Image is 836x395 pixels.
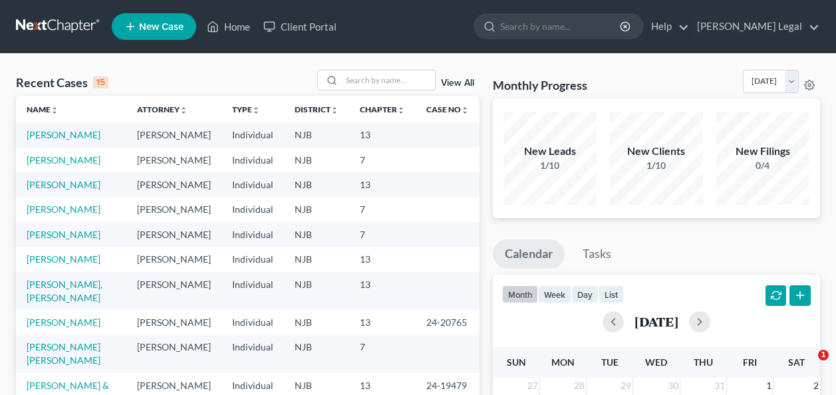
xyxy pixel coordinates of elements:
td: 24-20765 [416,310,480,334]
div: 1/10 [503,159,597,172]
iframe: Intercom live chat [791,350,823,382]
div: New Leads [503,144,597,159]
td: NJB [284,197,349,222]
a: [PERSON_NAME] [27,317,100,328]
i: unfold_more [397,106,405,114]
i: unfold_more [331,106,339,114]
td: Individual [221,122,284,147]
td: NJB [284,122,349,147]
a: Case Nounfold_more [426,104,469,114]
span: Fri [743,356,757,368]
td: NJB [284,247,349,271]
a: [PERSON_NAME] [27,179,100,190]
td: [PERSON_NAME] [126,222,221,247]
td: [PERSON_NAME] [126,122,221,147]
td: [PERSON_NAME] [126,335,221,373]
td: NJB [284,148,349,172]
span: Sat [788,356,805,368]
td: [PERSON_NAME] [126,310,221,334]
div: 15 [93,76,108,88]
div: 1/10 [610,159,703,172]
td: [PERSON_NAME] [126,172,221,197]
td: [PERSON_NAME] [126,247,221,271]
td: [PERSON_NAME] [126,197,221,222]
input: Search by name... [342,70,435,90]
a: Calendar [493,239,565,269]
td: 13 [349,122,416,147]
td: Individual [221,172,284,197]
td: NJB [284,272,349,310]
a: [PERSON_NAME] [27,203,100,215]
td: 7 [349,197,416,222]
a: Tasks [571,239,623,269]
a: View All [441,78,474,88]
a: Client Portal [257,15,343,39]
td: 13 [349,172,416,197]
a: [PERSON_NAME] [27,154,100,166]
div: Recent Cases [16,74,108,90]
span: Wed [645,356,667,368]
a: [PERSON_NAME] [27,253,100,265]
td: Individual [221,247,284,271]
td: Individual [221,197,284,222]
td: 7 [349,148,416,172]
td: NJB [284,222,349,247]
span: 29 [619,378,632,394]
div: 0/4 [716,159,809,172]
td: Individual [221,335,284,373]
i: unfold_more [461,106,469,114]
a: [PERSON_NAME] [27,229,100,240]
a: Attorneyunfold_more [137,104,188,114]
div: New Filings [716,144,809,159]
span: Tue [601,356,619,368]
a: Districtunfold_more [295,104,339,114]
button: week [538,285,571,303]
td: 7 [349,222,416,247]
span: New Case [139,22,184,32]
td: Individual [221,310,284,334]
td: 13 [349,310,416,334]
td: 13 [349,272,416,310]
span: 28 [573,378,586,394]
span: 1 [818,350,829,360]
td: NJB [284,335,349,373]
span: 30 [666,378,680,394]
a: [PERSON_NAME] Legal [690,15,819,39]
h3: Monthly Progress [493,77,587,93]
a: Typeunfold_more [232,104,260,114]
a: Nameunfold_more [27,104,59,114]
span: Thu [694,356,713,368]
h2: [DATE] [634,315,678,329]
td: NJB [284,172,349,197]
td: Individual [221,222,284,247]
span: 31 [713,378,726,394]
td: 7 [349,335,416,373]
span: 1 [765,378,773,394]
i: unfold_more [252,106,260,114]
button: month [502,285,538,303]
td: [PERSON_NAME] [126,148,221,172]
i: unfold_more [180,106,188,114]
a: Home [200,15,257,39]
td: Individual [221,272,284,310]
div: New Clients [610,144,703,159]
a: [PERSON_NAME], [PERSON_NAME] [27,279,102,303]
button: day [571,285,599,303]
td: NJB [284,310,349,334]
span: 2 [812,378,820,394]
span: Mon [551,356,575,368]
a: [PERSON_NAME] [27,129,100,140]
a: Chapterunfold_more [360,104,405,114]
span: 27 [526,378,539,394]
button: list [599,285,624,303]
td: 13 [349,247,416,271]
span: Sun [507,356,526,368]
input: Search by name... [500,14,622,39]
td: [PERSON_NAME] [126,272,221,310]
a: [PERSON_NAME] [PERSON_NAME] [27,341,100,366]
td: Individual [221,148,284,172]
i: unfold_more [51,106,59,114]
a: Help [644,15,689,39]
